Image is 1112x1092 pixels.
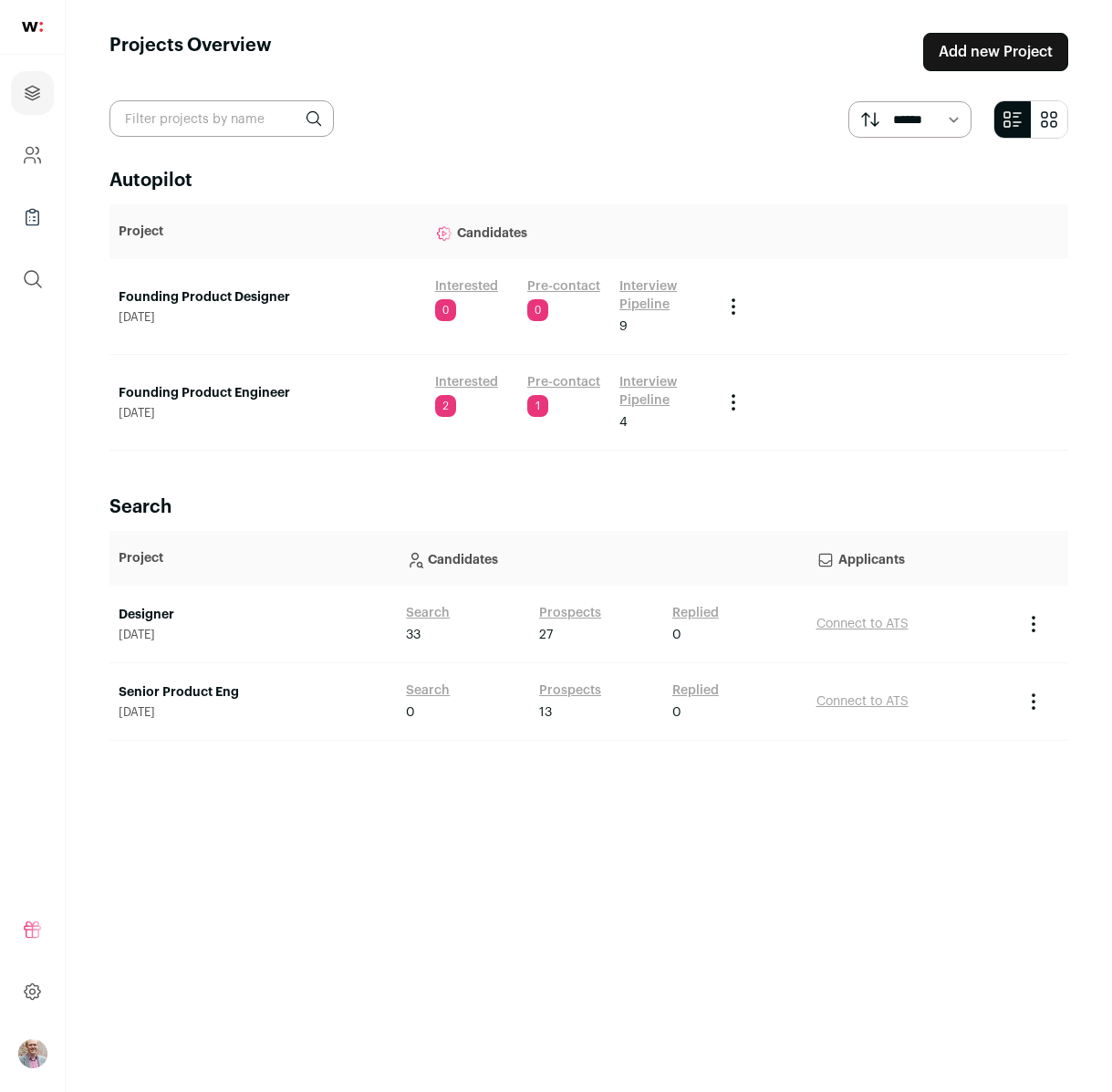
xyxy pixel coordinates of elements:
p: Candidates [435,213,704,250]
h1: Projects Overview [109,33,272,71]
button: Project Actions [1023,691,1044,712]
span: 9 [619,317,628,336]
button: Project Actions [1023,613,1044,635]
h2: Search [109,494,1068,520]
p: Project [119,223,417,241]
a: Interested [435,373,498,391]
a: Founding Product Engineer [119,384,417,402]
a: Interview Pipeline [619,277,704,314]
span: 27 [539,626,553,644]
span: [DATE] [119,310,417,325]
span: 0 [672,703,681,722]
a: Projects [11,71,54,115]
a: Designer [119,606,388,624]
p: Candidates [406,540,797,577]
a: Connect to ATS [816,618,909,630]
a: Pre-contact [527,373,600,391]
a: Founding Product Designer [119,288,417,307]
a: Company Lists [11,195,54,239]
span: 0 [672,626,681,644]
p: Applicants [816,540,1004,577]
span: 0 [435,299,456,321]
button: Project Actions [722,391,744,413]
button: Open dropdown [18,1039,47,1068]
img: wellfound-shorthand-0d5821cbd27db2630d0214b213865d53afaa358527fdda9d0ea32b1df1b89c2c.svg [22,22,43,32]
a: Senior Product Eng [119,683,388,702]
a: Prospects [539,604,601,622]
a: Connect to ATS [816,695,909,708]
a: Interested [435,277,498,296]
a: Replied [672,681,719,700]
a: Pre-contact [527,277,600,296]
a: Company and ATS Settings [11,133,54,177]
a: Search [406,604,450,622]
span: 33 [406,626,421,644]
span: 2 [435,395,456,417]
span: 4 [619,413,628,432]
span: [DATE] [119,705,388,720]
a: Interview Pipeline [619,373,704,410]
a: Add new Project [923,33,1068,71]
h2: Autopilot [109,168,1068,193]
span: 0 [527,299,548,321]
input: Filter projects by name [109,100,334,137]
p: Project [119,549,388,567]
img: 190284-medium_jpg [18,1039,47,1068]
span: 0 [406,703,415,722]
a: Replied [672,604,719,622]
span: [DATE] [119,628,388,642]
span: 13 [539,703,552,722]
a: Search [406,681,450,700]
button: Project Actions [722,296,744,317]
span: 1 [527,395,548,417]
span: [DATE] [119,406,417,421]
a: Prospects [539,681,601,700]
